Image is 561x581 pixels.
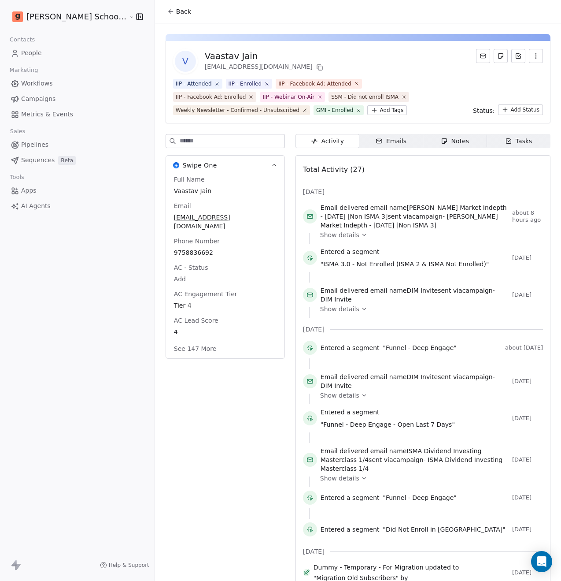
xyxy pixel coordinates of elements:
[21,156,55,165] span: Sequences
[303,325,325,334] span: [DATE]
[58,156,76,165] span: Beta
[172,290,239,298] span: AC Engagement Tier
[176,106,299,114] div: Weekly Newsletter - Confirmed - Unsubscribed
[321,382,352,389] span: DIM Invite
[406,287,438,294] span: DIM Invite
[512,291,543,298] span: [DATE]
[321,203,509,230] span: email name sent via campaign -
[321,343,380,352] span: Entered a segment
[531,551,552,572] div: Open Intercom Messenger
[512,415,543,422] span: [DATE]
[21,201,51,211] span: AI Agents
[320,391,537,400] a: Show details
[21,186,37,195] span: Apps
[205,50,325,62] div: Vaastav Jain
[174,328,277,336] span: 4
[383,493,457,502] span: "Funnel - Deep Engage"
[174,248,277,257] span: 9758836692
[6,171,28,184] span: Tools
[172,237,221,246] span: Phone Number
[166,175,284,358] div: Swipe OneSwipe One
[320,231,537,239] a: Show details
[505,137,532,146] div: Tasks
[321,447,368,454] span: Email delivered
[278,80,351,88] div: IIP - Facebook Ad: Attended
[6,125,29,138] span: Sales
[21,48,42,58] span: People
[512,254,543,261] span: [DATE]
[172,316,220,325] span: AC Lead Score
[321,260,489,268] span: "ISMA 3.0 - Not Enrolled (ISMA 2 & ISMA Not Enrolled)"
[316,106,353,114] div: GMI - Enrolled
[512,526,543,533] span: [DATE]
[321,493,380,502] span: Entered a segment
[512,378,543,385] span: [DATE]
[7,46,148,60] a: People
[183,161,217,170] span: Swipe One
[512,494,543,501] span: [DATE]
[100,562,149,569] a: Help & Support
[321,373,368,380] span: Email delivered
[321,447,509,473] span: email name sent via campaign -
[498,104,543,115] button: Add Status
[331,93,399,101] div: SSM - Did not enroll ISMA
[21,110,73,119] span: Metrics & Events
[172,175,207,184] span: Full Name
[320,305,537,313] a: Show details
[321,408,380,417] span: Entered a segment
[26,11,127,22] span: [PERSON_NAME] School of Finance LLP
[7,76,148,91] a: Workflows
[172,201,193,210] span: Email
[11,9,122,24] button: [PERSON_NAME] School of Finance LLP
[383,525,506,534] span: "Did Not Enroll in [GEOGRAPHIC_DATA]"
[172,263,210,272] span: AC - Status
[320,474,359,483] span: Show details
[162,4,196,19] button: Back
[512,209,543,223] span: about 8 hours ago
[512,569,543,576] span: [DATE]
[175,51,196,72] span: V
[441,137,469,146] div: Notes
[6,63,42,77] span: Marketing
[205,62,325,73] div: [EMAIL_ADDRESS][DOMAIN_NAME]
[314,563,424,572] span: Dummy - Temporary - For Migration
[303,547,325,556] span: [DATE]
[320,391,359,400] span: Show details
[21,79,53,88] span: Workflows
[321,247,380,256] span: Entered a segment
[303,187,325,196] span: [DATE]
[321,286,509,304] span: email name sent via campaign -
[229,80,262,88] div: IIP - Enrolled
[321,287,368,294] span: Email delivered
[321,296,352,303] span: DIM Invite
[21,94,55,104] span: Campaigns
[7,92,148,106] a: Campaigns
[7,183,148,198] a: Apps
[176,7,191,16] span: Back
[262,93,314,101] div: IIP - Webinar On-Air
[7,107,148,122] a: Metrics & Events
[174,275,277,283] span: Add
[12,11,23,22] img: Goela%20School%20Logos%20(4).png
[320,231,359,239] span: Show details
[7,138,148,152] a: Pipelines
[425,563,459,572] span: updated to
[174,301,277,310] span: Tier 4
[169,341,221,357] button: See 147 More
[321,420,455,429] span: "Funnel - Deep Engage - Open Last 7 Days"
[6,33,39,46] span: Contacts
[176,80,212,88] div: IIP - Attended
[321,204,507,220] span: [PERSON_NAME] Market Indepth - [DATE] [Non ISMA 3]
[173,162,179,168] img: Swipe One
[166,156,284,175] button: Swipe OneSwipe One
[321,525,380,534] span: Entered a segment
[512,456,543,463] span: [DATE]
[303,165,365,174] span: Total Activity (27)
[376,137,406,146] div: Emails
[473,106,495,115] span: Status:
[21,140,48,149] span: Pipelines
[109,562,149,569] span: Help & Support
[174,213,277,231] span: [EMAIL_ADDRESS][DOMAIN_NAME]
[321,372,509,390] span: email name sent via campaign -
[320,474,537,483] a: Show details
